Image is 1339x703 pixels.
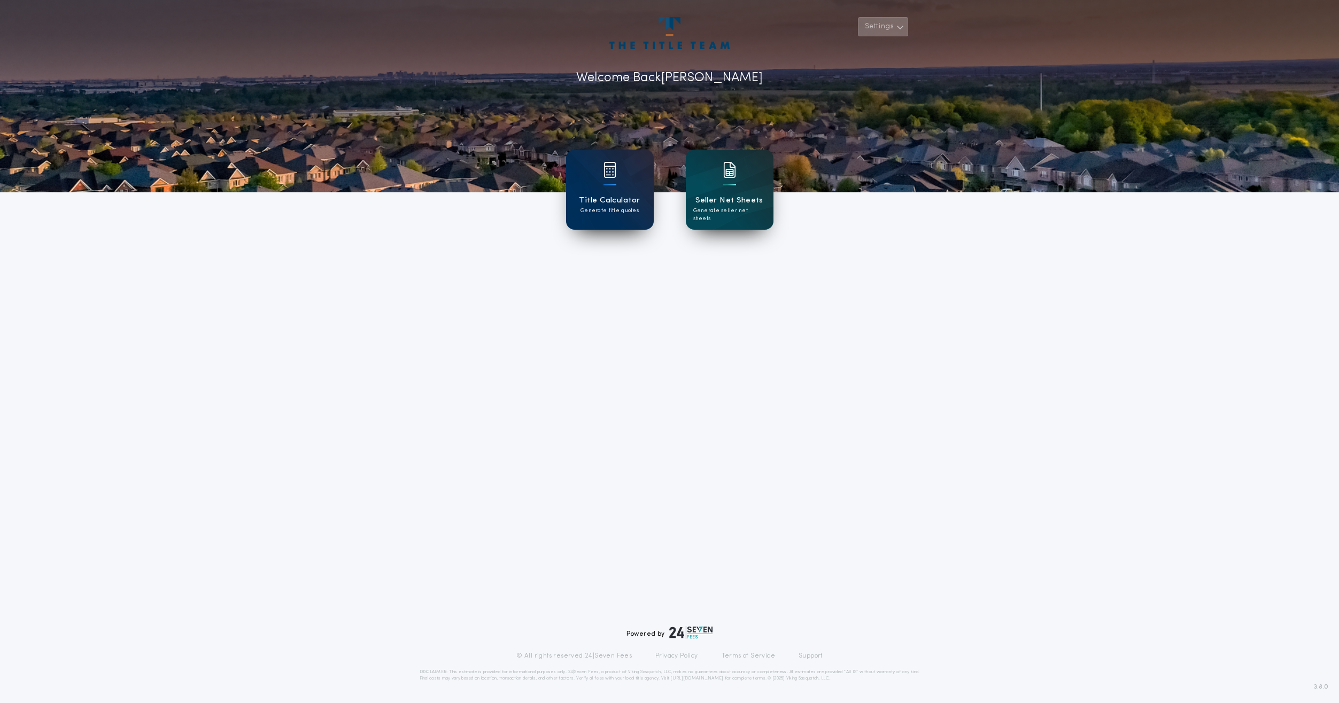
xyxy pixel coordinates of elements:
[626,626,713,639] div: Powered by
[723,162,736,178] img: card icon
[799,652,823,660] a: Support
[566,150,654,230] a: card iconTitle CalculatorGenerate title quotes
[695,194,763,207] h1: Seller Net Sheets
[670,676,723,681] a: [URL][DOMAIN_NAME]
[579,194,640,207] h1: Title Calculator
[858,17,908,36] button: Settings
[655,652,698,660] a: Privacy Policy
[581,207,639,215] p: Generate title quotes
[609,17,729,49] img: account-logo
[722,652,775,660] a: Terms of Service
[576,68,763,88] p: Welcome Back [PERSON_NAME]
[516,652,632,660] p: © All rights reserved. 24|Seven Fees
[420,669,920,682] p: DISCLAIMER: This estimate is provided for informational purposes only. 24|Seven Fees, a product o...
[686,150,773,230] a: card iconSeller Net SheetsGenerate seller net sheets
[1314,682,1328,692] span: 3.8.0
[693,207,766,223] p: Generate seller net sheets
[669,626,713,639] img: logo
[603,162,616,178] img: card icon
